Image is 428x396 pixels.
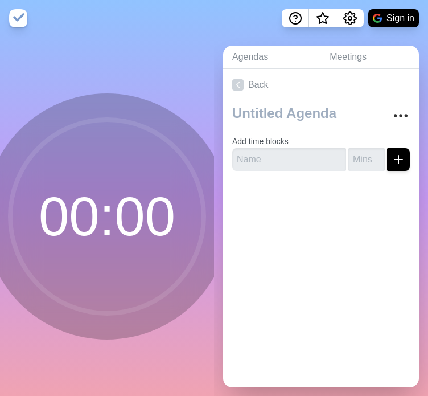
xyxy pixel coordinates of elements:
[282,9,309,27] button: Help
[389,104,412,127] button: More
[232,137,289,146] label: Add time blocks
[232,148,346,171] input: Name
[320,46,419,69] a: Meetings
[336,9,364,27] button: Settings
[223,69,419,101] a: Back
[9,9,27,27] img: timeblocks logo
[223,46,320,69] a: Agendas
[373,14,382,23] img: google logo
[309,9,336,27] button: What’s new
[368,9,419,27] button: Sign in
[348,148,385,171] input: Mins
